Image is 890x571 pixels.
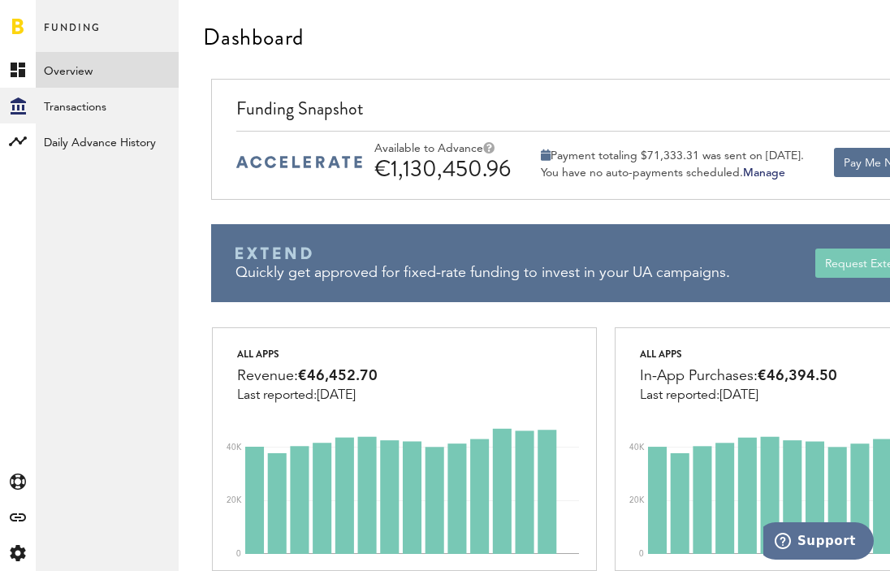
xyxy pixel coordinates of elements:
[374,156,529,182] div: €1,130,450.96
[36,52,179,88] a: Overview
[44,18,101,52] span: Funding
[235,247,312,260] img: Braavo Extend
[237,364,378,388] div: Revenue:
[629,496,645,504] text: 20K
[203,24,304,50] div: Dashboard
[629,443,645,452] text: 40K
[236,156,362,168] img: accelerate-medium-blue-logo.svg
[227,496,242,504] text: 20K
[763,522,874,563] iframe: Opens a widget where you can find more information
[36,88,179,123] a: Transactions
[36,123,179,159] a: Daily Advance History
[374,142,529,156] div: Available to Advance
[640,344,837,364] div: All apps
[227,443,242,452] text: 40K
[639,550,644,558] text: 0
[236,550,241,558] text: 0
[237,344,378,364] div: All apps
[298,369,378,383] span: €46,452.70
[743,167,785,179] a: Manage
[237,388,378,403] div: Last reported:
[317,389,356,402] span: [DATE]
[719,389,758,402] span: [DATE]
[640,388,837,403] div: Last reported:
[758,369,837,383] span: €46,394.50
[235,263,815,283] div: Quickly get approved for fixed-rate funding to invest in your UA campaigns.
[640,364,837,388] div: In-App Purchases:
[541,166,804,180] div: You have no auto-payments scheduled.
[541,149,804,163] div: Payment totaling $71,333.31 was sent on [DATE].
